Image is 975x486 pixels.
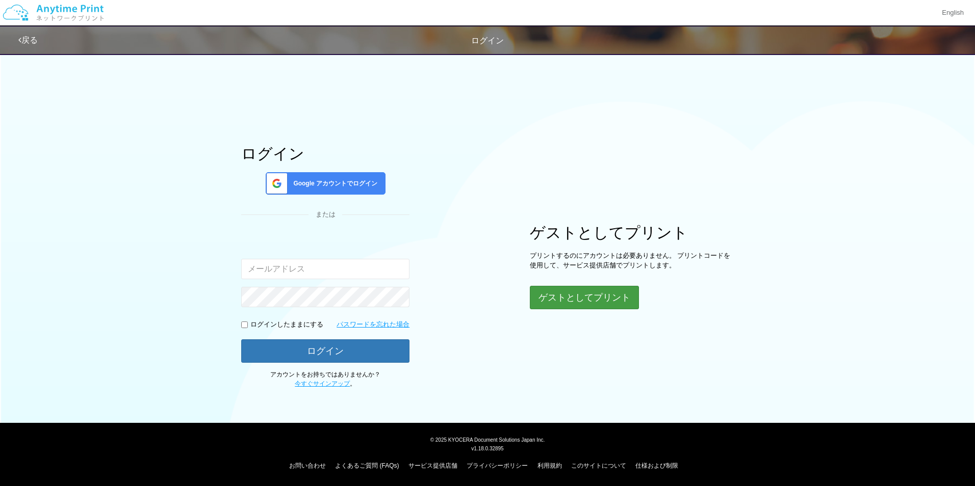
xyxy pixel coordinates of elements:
a: プライバシーポリシー [467,462,528,469]
h1: ログイン [241,145,409,162]
p: アカウントをお持ちではありませんか？ [241,370,409,388]
a: 仕様および制限 [635,462,678,469]
span: v1.18.0.32895 [471,445,503,451]
h1: ゲストとしてプリント [530,224,734,241]
input: メールアドレス [241,259,409,279]
a: 今すぐサインアップ [295,380,350,387]
a: サービス提供店舗 [408,462,457,469]
span: © 2025 KYOCERA Document Solutions Japan Inc. [430,436,545,443]
a: このサイトについて [571,462,626,469]
button: ログイン [241,339,409,363]
div: または [241,210,409,220]
span: ログイン [471,36,504,45]
button: ゲストとしてプリント [530,286,639,309]
a: 利用規約 [537,462,562,469]
p: ログインしたままにする [250,320,323,330]
a: よくあるご質問 (FAQs) [335,462,399,469]
a: パスワードを忘れた場合 [337,320,409,330]
span: Google アカウントでログイン [289,179,377,188]
p: プリントするのにアカウントは必要ありません。 プリントコードを使用して、サービス提供店舗でプリントします。 [530,251,734,270]
a: 戻る [18,36,38,44]
a: お問い合わせ [289,462,326,469]
span: 。 [295,380,356,387]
